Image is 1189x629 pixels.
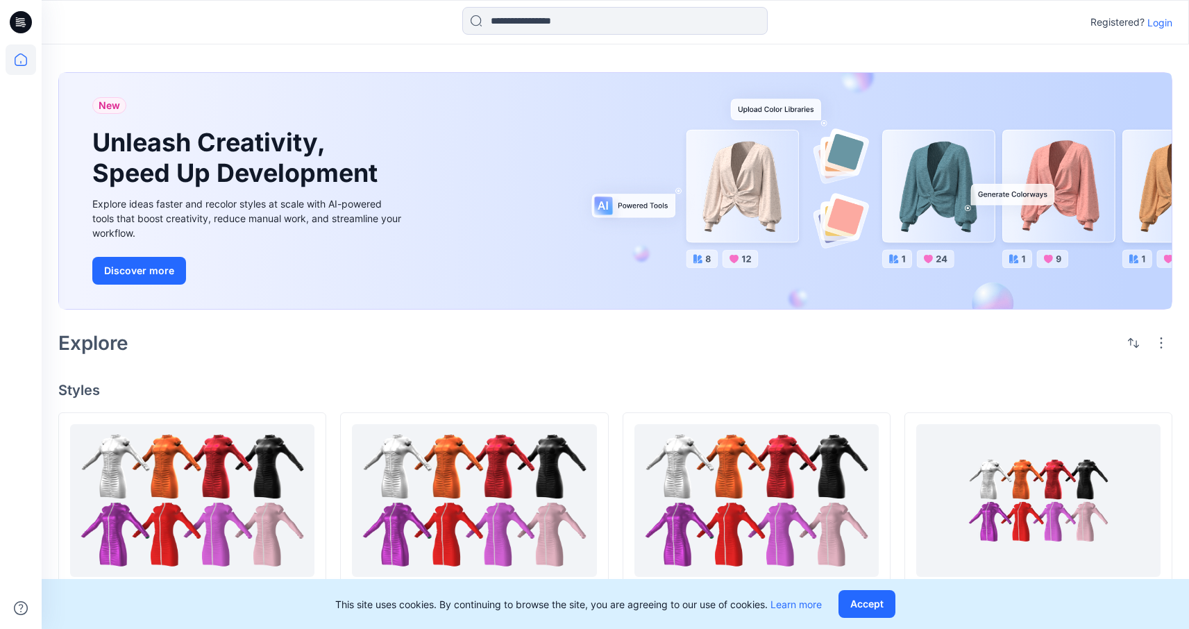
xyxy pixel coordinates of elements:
[58,332,128,354] h2: Explore
[58,382,1172,399] h4: Styles
[70,424,314,577] a: Automation
[634,424,879,577] a: Automation
[770,598,822,610] a: Learn more
[352,424,596,577] a: Automation
[92,257,186,285] button: Discover more
[99,97,120,114] span: New
[92,196,405,240] div: Explore ideas faster and recolor styles at scale with AI-powered tools that boost creativity, red...
[1090,14,1145,31] p: Registered?
[838,590,895,618] button: Accept
[916,424,1161,577] a: Automation
[92,257,405,285] a: Discover more
[1147,15,1172,30] p: Login
[92,128,384,187] h1: Unleash Creativity, Speed Up Development
[335,597,822,612] p: This site uses cookies. By continuing to browse the site, you are agreeing to our use of cookies.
